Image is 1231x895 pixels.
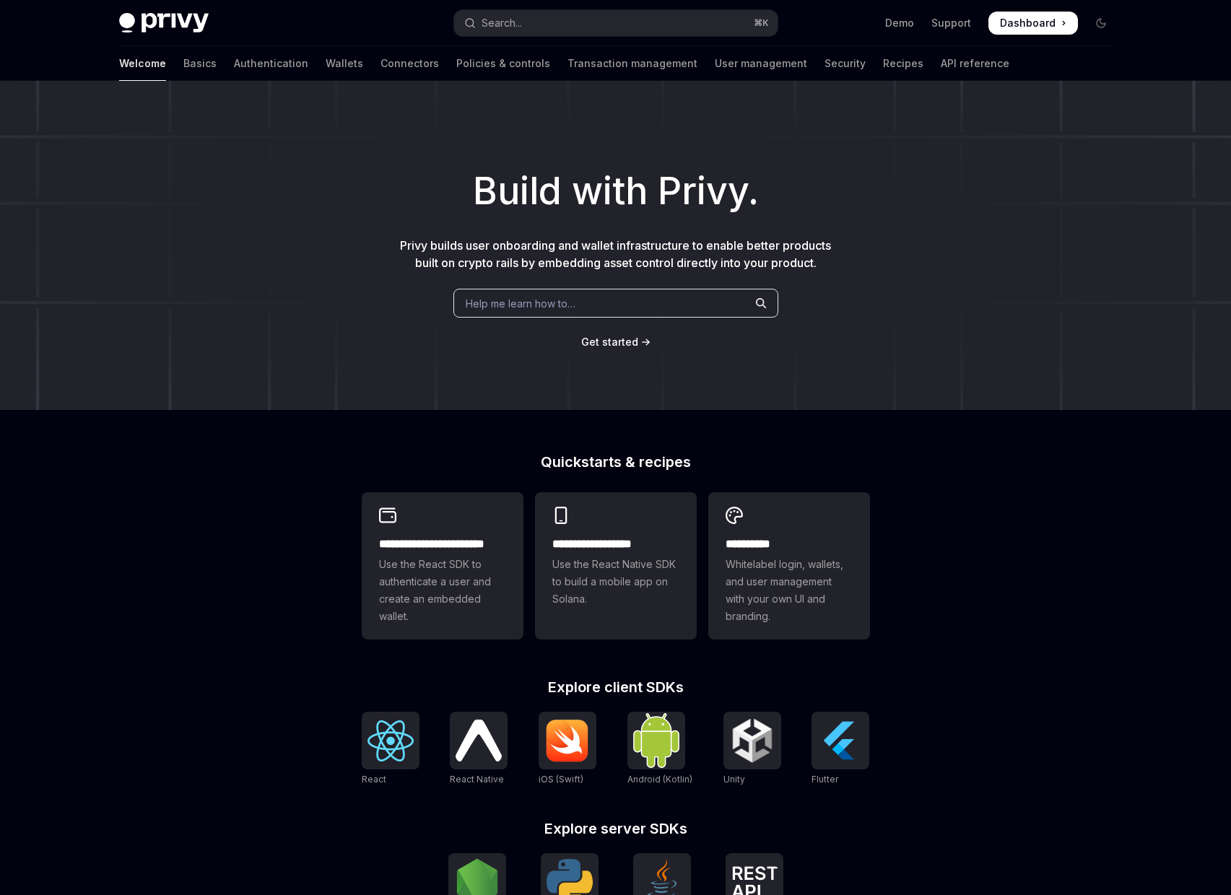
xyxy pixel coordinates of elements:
[812,712,869,787] a: FlutterFlutter
[723,774,745,785] span: Unity
[362,680,870,694] h2: Explore client SDKs
[539,712,596,787] a: iOS (Swift)iOS (Swift)
[454,10,778,36] button: Open search
[183,46,217,81] a: Basics
[754,17,769,29] span: ⌘ K
[729,717,775,764] img: Unity
[723,712,781,787] a: UnityUnity
[715,46,807,81] a: User management
[535,492,697,639] a: **** **** **** ***Use the React Native SDK to build a mobile app on Solana.
[817,717,864,764] img: Flutter
[581,335,638,349] a: Get started
[362,455,870,469] h2: Quickstarts & recipes
[581,336,638,348] span: Get started
[883,46,923,81] a: Recipes
[1089,12,1113,35] button: Toggle dark mode
[825,46,866,81] a: Security
[726,556,853,625] span: Whitelabel login, wallets, and user management with your own UI and branding.
[931,16,971,30] a: Support
[362,774,386,785] span: React
[627,712,692,787] a: Android (Kotlin)Android (Kotlin)
[362,821,870,836] h2: Explore server SDKs
[633,713,679,767] img: Android (Kotlin)
[367,720,414,761] img: React
[567,46,697,81] a: Transaction management
[456,720,502,761] img: React Native
[456,46,550,81] a: Policies & controls
[708,492,870,639] a: **** *****Whitelabel login, wallets, and user management with your own UI and branding.
[552,556,679,608] span: Use the React Native SDK to build a mobile app on Solana.
[119,46,166,81] a: Welcome
[482,14,522,32] div: Search...
[400,238,831,270] span: Privy builds user onboarding and wallet infrastructure to enable better products built on crypto ...
[466,296,575,311] span: Help me learn how to…
[988,12,1078,35] a: Dashboard
[119,13,209,33] img: dark logo
[326,46,363,81] a: Wallets
[885,16,914,30] a: Demo
[234,46,308,81] a: Authentication
[539,774,583,785] span: iOS (Swift)
[450,774,504,785] span: React Native
[544,719,591,762] img: iOS (Swift)
[450,712,508,787] a: React NativeReact Native
[941,46,1009,81] a: API reference
[362,712,419,787] a: ReactReact
[812,774,838,785] span: Flutter
[1000,16,1056,30] span: Dashboard
[23,163,1208,219] h1: Build with Privy.
[380,46,439,81] a: Connectors
[379,556,506,625] span: Use the React SDK to authenticate a user and create an embedded wallet.
[627,774,692,785] span: Android (Kotlin)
